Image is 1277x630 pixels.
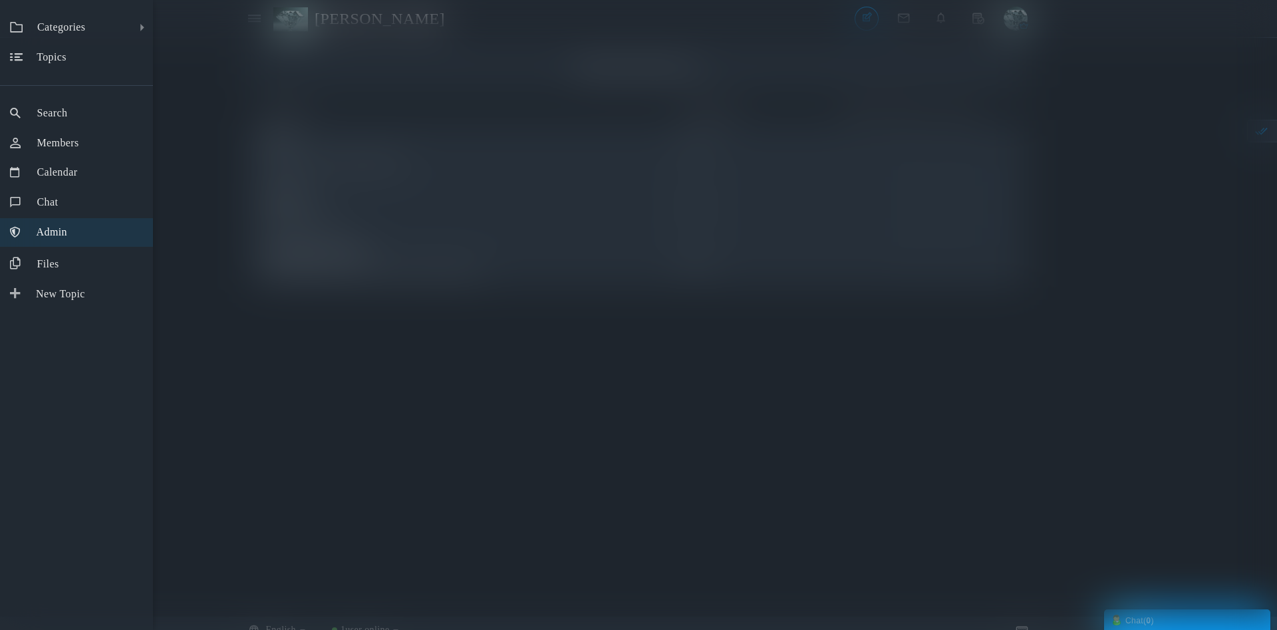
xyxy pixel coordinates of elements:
[37,51,67,63] span: Topics
[37,226,67,237] span: Admin
[37,196,58,208] span: Chat
[37,258,59,269] span: Files
[36,288,85,299] span: New Topic
[37,107,67,118] span: Search
[37,137,78,148] span: Members
[37,166,77,178] span: Calendar
[37,21,85,33] span: Categories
